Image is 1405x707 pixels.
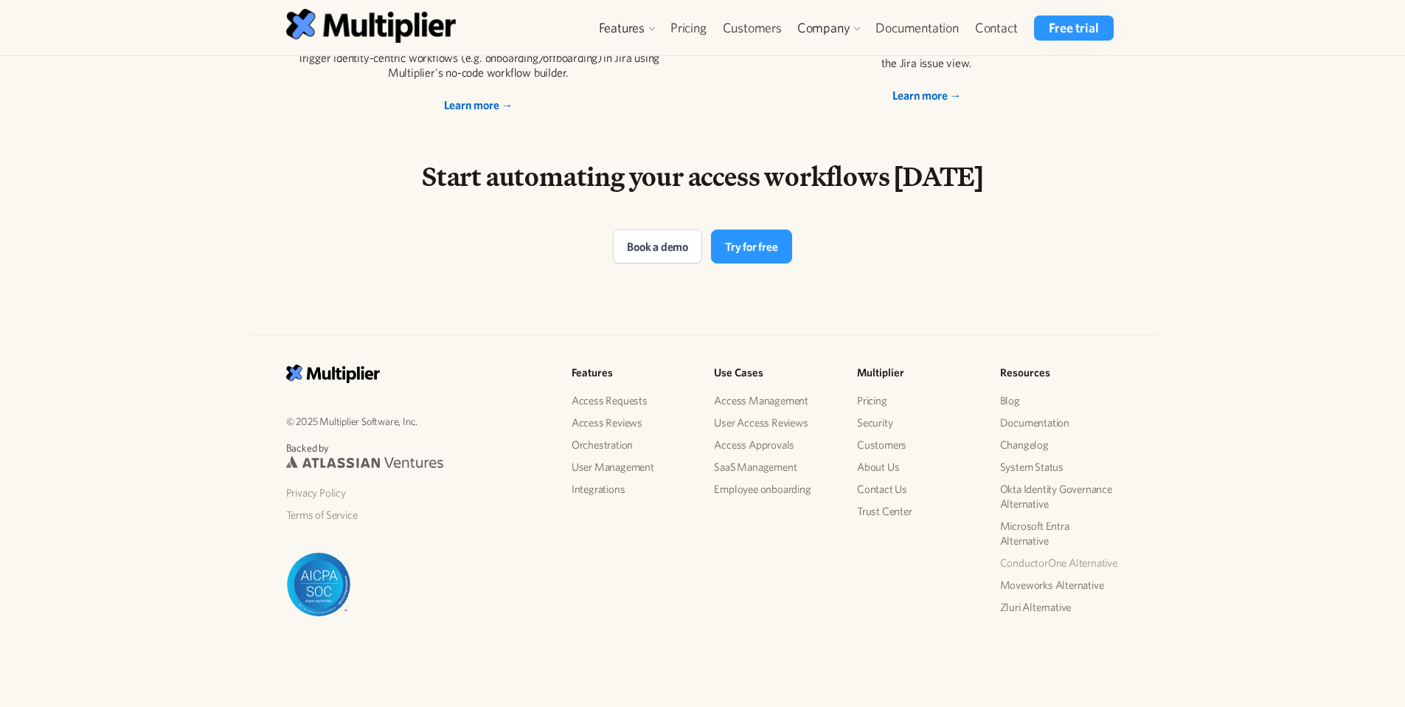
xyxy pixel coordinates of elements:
a: Orchestration [572,434,691,456]
a: Integrations [572,478,691,500]
a: User Management [572,456,691,478]
a: Trust Center [857,500,976,523]
a: Security [857,412,976,434]
a: Documentation [867,15,966,41]
a: User Access Reviews [714,412,833,434]
a: Access Approvals [714,434,833,456]
a: Free trial [1034,15,1113,41]
p: © 2025 Multiplier Software, Inc. [286,413,548,430]
a: SaaS Management [714,456,833,478]
h5: Use Cases [714,365,833,382]
a: Customers [715,15,790,41]
a: Blog [1000,390,1120,412]
a: About Us [857,456,976,478]
a: Pricing [857,390,976,412]
div: Trigger identity-centric workflows (e.g. onboarding/offboarding) in Jira using Multiplier's no-co... [278,50,679,80]
a: Learn more → [444,97,513,112]
a: Pricing [662,15,715,41]
a: Book a demo [613,230,702,263]
div: Features [592,15,662,41]
a: Microsoft Entra Alternative [1000,515,1120,552]
a: Okta Identity Governance Alternative [1000,478,1120,515]
a: Try for free [711,230,792,263]
h5: Resources [1000,365,1120,382]
a: Documentation [1000,412,1120,434]
div: Features [599,19,645,37]
a: Access Reviews [572,412,691,434]
p: Backed by [286,441,548,456]
div: Book a demo [627,238,688,255]
a: Access Management [714,390,833,412]
a: Customers [857,434,976,456]
div: Company [797,19,850,37]
a: ConductorOne Alternative [1000,552,1120,574]
div: Company [790,15,868,41]
a: Contact [967,15,1026,41]
a: Zluri Alternative [1000,596,1120,618]
a: Moveworks Alternative [1000,574,1120,596]
h2: Start automating your access workflows [DATE] [420,159,986,194]
a: Contact Us [857,478,976,500]
h5: Multiplier [857,365,976,382]
a: Learn more → [892,88,962,103]
a: Access Requests [572,390,691,412]
h5: Features [572,365,691,382]
a: Terms of Service [286,504,548,526]
a: Privacy Policy [286,482,548,504]
div: Try for free [725,238,778,255]
a: System Status [1000,456,1120,478]
a: Employee onboarding [714,478,833,500]
a: Changelog [1000,434,1120,456]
